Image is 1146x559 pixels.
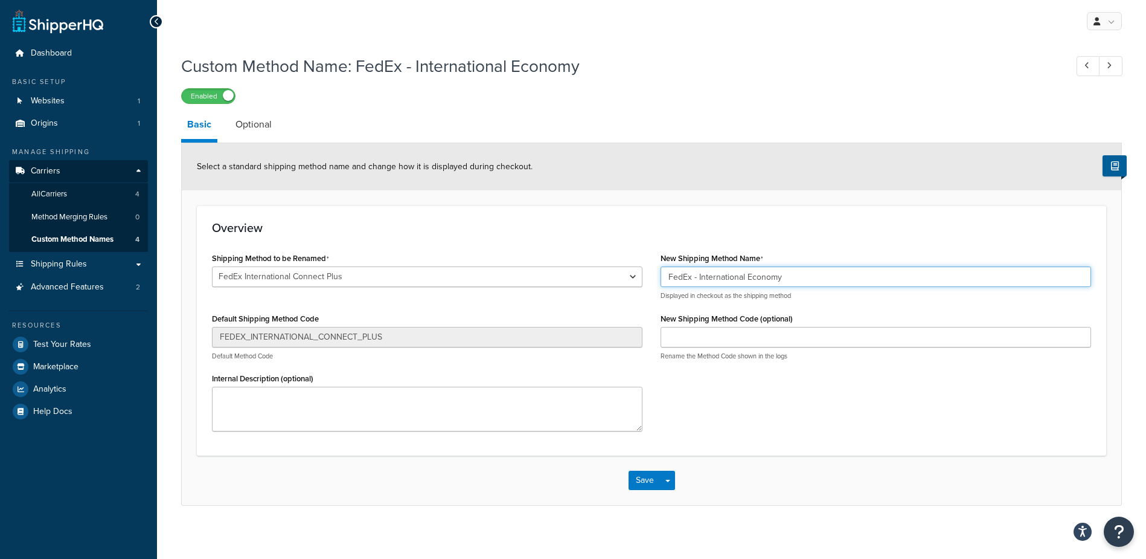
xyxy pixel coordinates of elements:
span: Origins [31,118,58,129]
span: Websites [31,96,65,106]
span: Marketplace [33,362,78,372]
span: 1 [138,118,140,129]
a: Previous Record [1077,56,1100,76]
a: Shipping Rules [9,253,148,276]
span: Method Merging Rules [31,212,107,222]
a: AllCarriers4 [9,183,148,205]
a: Marketplace [9,356,148,378]
button: Save [629,471,661,490]
li: Method Merging Rules [9,206,148,228]
p: Displayed in checkout as the shipping method [661,291,1091,300]
span: Advanced Features [31,282,104,292]
label: New Shipping Method Code (optional) [661,314,793,323]
span: Custom Method Names [31,234,114,245]
div: Basic Setup [9,77,148,87]
div: Manage Shipping [9,147,148,157]
a: Dashboard [9,42,148,65]
a: Origins1 [9,112,148,135]
button: Open Resource Center [1104,517,1134,547]
a: Optional [229,110,278,139]
label: New Shipping Method Name [661,254,763,263]
p: Rename the Method Code shown in the logs [661,352,1091,361]
span: 4 [135,234,139,245]
a: Basic [181,110,217,143]
span: 2 [136,282,140,292]
button: Show Help Docs [1103,155,1127,176]
a: Websites1 [9,90,148,112]
span: Test Your Rates [33,340,91,350]
h3: Overview [212,221,1091,234]
h1: Custom Method Name: FedEx - International Economy [181,54,1054,78]
span: Help Docs [33,407,72,417]
a: Test Your Rates [9,334,148,355]
li: Carriers [9,160,148,252]
li: Origins [9,112,148,135]
span: 4 [135,189,139,199]
label: Default Shipping Method Code [212,314,319,323]
span: Select a standard shipping method name and change how it is displayed during checkout. [197,160,533,173]
li: Advanced Features [9,276,148,299]
div: Resources [9,320,148,331]
span: Dashboard [31,48,72,59]
span: Analytics [33,384,66,395]
span: 0 [135,212,139,222]
p: Default Method Code [212,352,642,361]
a: Custom Method Names4 [9,228,148,251]
label: Shipping Method to be Renamed [212,254,329,263]
span: Carriers [31,166,60,176]
a: Next Record [1099,56,1122,76]
span: Shipping Rules [31,259,87,270]
span: All Carriers [31,189,67,199]
li: Custom Method Names [9,228,148,251]
a: Help Docs [9,401,148,422]
span: 1 [138,96,140,106]
a: Advanced Features2 [9,276,148,299]
label: Enabled [182,89,235,103]
a: Method Merging Rules0 [9,206,148,228]
a: Carriers [9,160,148,183]
li: Websites [9,90,148,112]
label: Internal Description (optional) [212,374,313,383]
a: Analytics [9,378,148,400]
